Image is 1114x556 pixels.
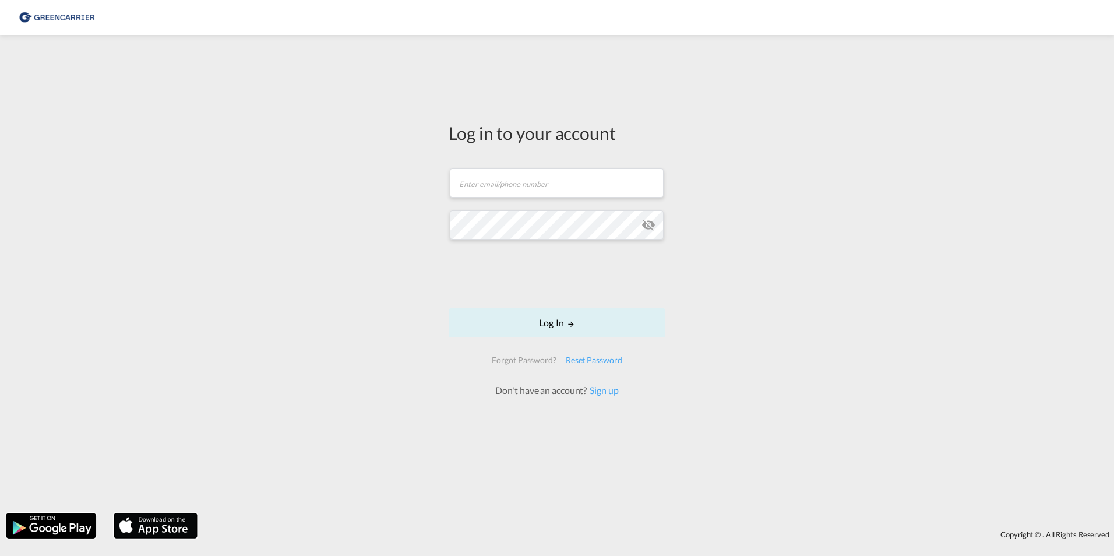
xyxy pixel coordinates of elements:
a: Sign up [587,385,618,396]
img: google.png [5,512,97,540]
img: 8cf206808afe11efa76fcd1e3d746489.png [17,5,96,31]
img: apple.png [112,512,199,540]
div: Log in to your account [449,121,665,145]
div: Reset Password [561,350,627,371]
input: Enter email/phone number [450,168,664,198]
div: Don't have an account? [482,384,631,397]
button: LOGIN [449,308,665,337]
div: Copyright © . All Rights Reserved [203,525,1114,544]
iframe: reCAPTCHA [468,251,646,297]
md-icon: icon-eye-off [641,218,655,232]
div: Forgot Password? [487,350,560,371]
